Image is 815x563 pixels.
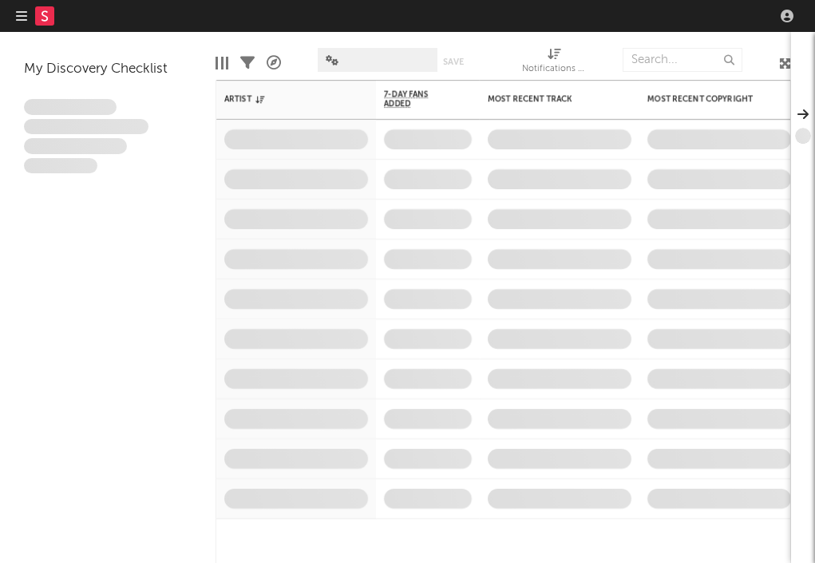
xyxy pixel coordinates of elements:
[623,48,742,72] input: Search...
[488,94,607,104] div: Most Recent Track
[443,57,464,66] button: Save
[24,158,97,174] span: Aliquam viverra
[224,94,344,104] div: Artist
[24,119,148,135] span: Integer aliquet in purus et
[24,60,192,79] div: My Discovery Checklist
[522,40,586,86] div: Notifications (Artist)
[24,99,117,115] span: Lorem ipsum dolor
[522,60,586,79] div: Notifications (Artist)
[384,89,448,109] span: 7-Day Fans Added
[216,40,228,86] div: Edit Columns
[647,94,767,104] div: Most Recent Copyright
[267,40,281,86] div: A&R Pipeline
[24,138,127,154] span: Praesent ac interdum
[240,40,255,86] div: Filters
